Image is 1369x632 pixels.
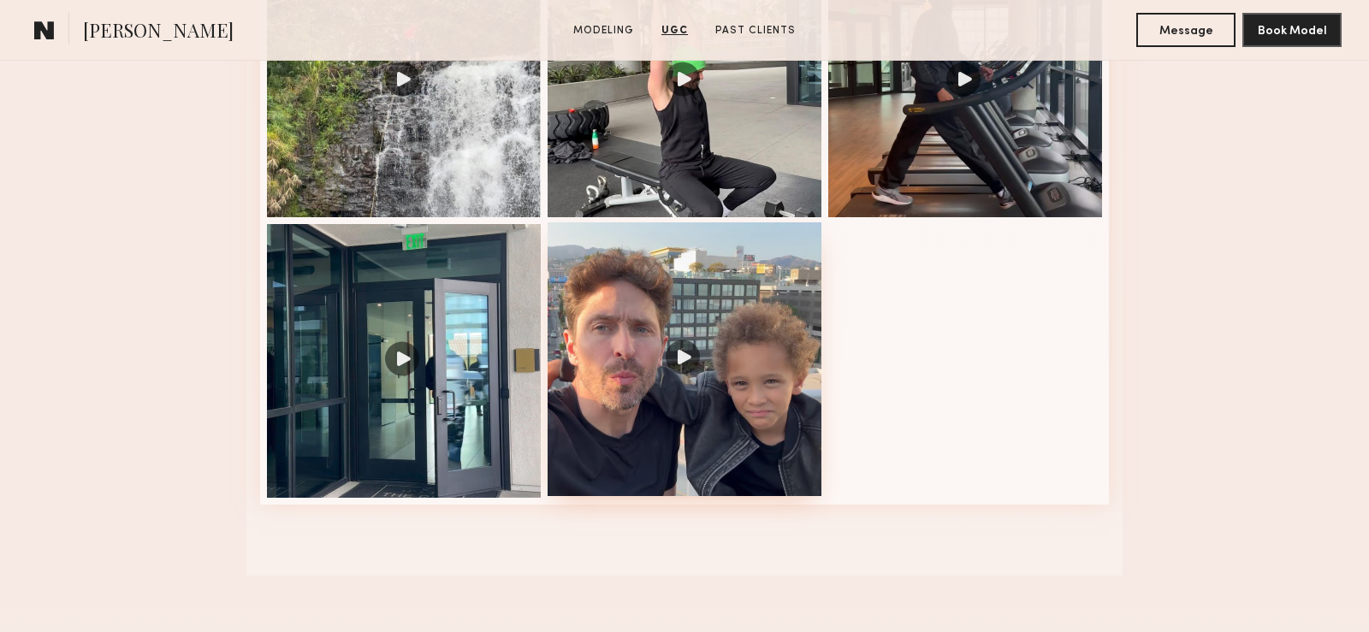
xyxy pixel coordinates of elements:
button: Book Model [1242,13,1342,47]
button: Message [1136,13,1236,47]
a: Book Model [1242,22,1342,37]
a: Modeling [566,23,641,38]
a: Past Clients [708,23,803,38]
span: [PERSON_NAME] [83,17,234,47]
a: UGC [655,23,695,38]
